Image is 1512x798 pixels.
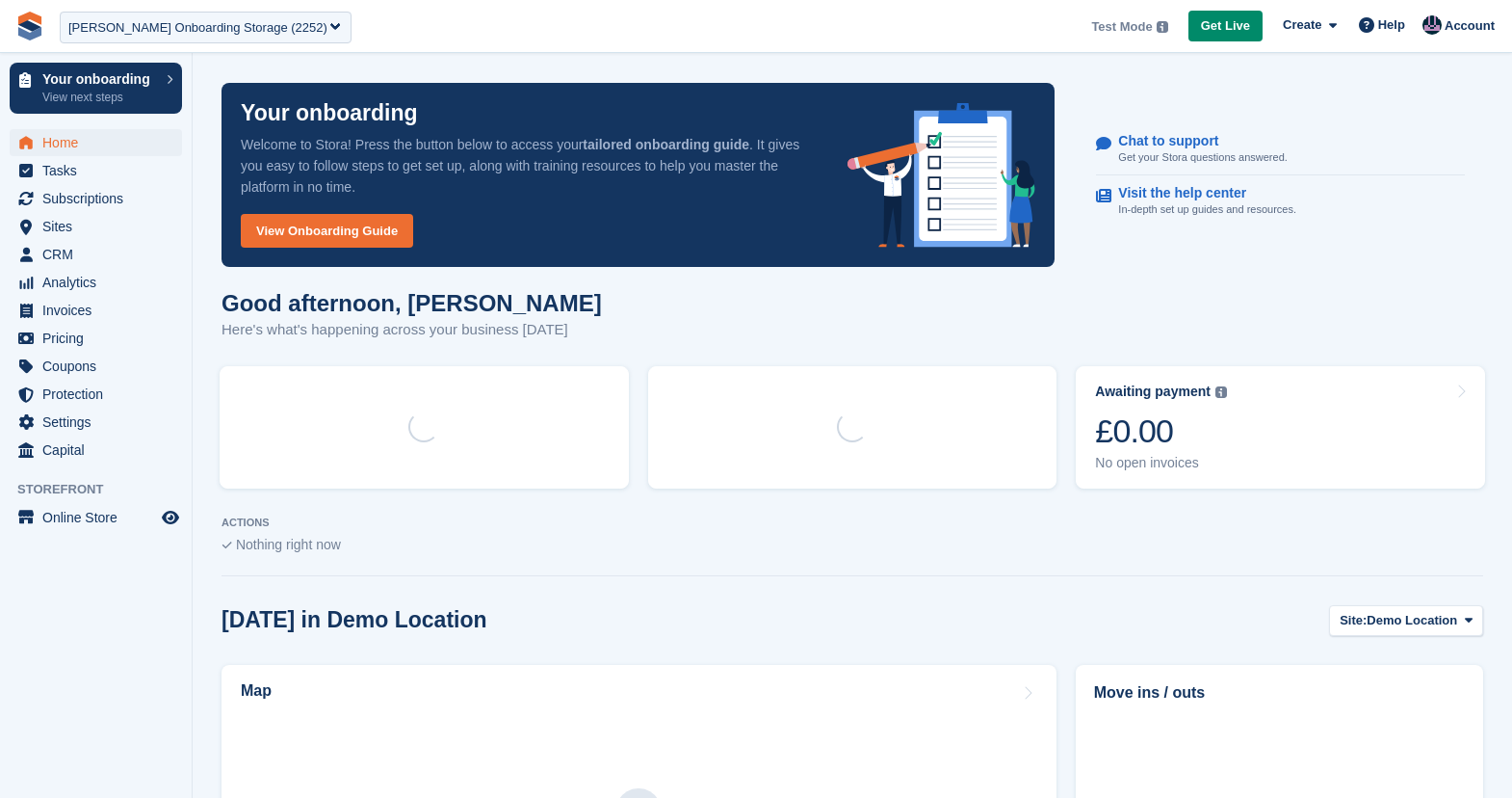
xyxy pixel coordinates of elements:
[222,319,602,341] p: Here's what's happening across your business [DATE]
[1095,384,1211,400] div: Awaiting payment
[1367,611,1457,630] span: Demo Location
[42,89,157,106] p: View next steps
[10,213,182,240] a: menu
[10,157,182,184] a: menu
[1118,149,1287,166] p: Get your Stora questions answered.
[1091,17,1152,37] span: Test Mode
[10,437,182,464] a: menu
[1422,15,1442,35] img: Oliver Bruce
[42,437,158,464] span: Capital
[1445,16,1495,36] span: Account
[42,157,158,184] span: Tasks
[10,297,182,324] a: menu
[42,213,158,240] span: Sites
[1215,386,1227,398] img: icon-info-grey-7440780725fd019a000dd9b08b2336e03edf1995a4989e88bcd33f0948082b44.svg
[241,682,272,700] h2: Map
[42,297,158,324] span: Invoices
[10,381,182,408] a: menu
[241,102,418,124] p: Your onboarding
[222,517,1483,529] p: ACTIONS
[42,353,158,380] span: Coupons
[1096,175,1465,227] a: Visit the help center In-depth set up guides and resources.
[847,103,1036,248] img: onboarding-info-6c161a55d2c0e0a8cae90662b2fe09162a5109e8cc188191df67fb4f79e88e88.svg
[10,129,182,156] a: menu
[222,607,487,633] h2: [DATE] in Demo Location
[222,542,232,549] img: blank_slate_check_icon-ba018cac091ee9be17c0a81a6c232d5eb81de652e7a59be601be346b1b6ddf79.svg
[1096,123,1465,176] a: Chat to support Get your Stora questions answered.
[241,134,817,198] p: Welcome to Stora! Press the button below to access your . It gives you easy to follow steps to ge...
[10,504,182,531] a: menu
[10,241,182,268] a: menu
[68,18,327,38] div: [PERSON_NAME] Onboarding Storage (2252)
[42,409,158,436] span: Settings
[1118,133,1271,149] p: Chat to support
[42,504,158,531] span: Online Store
[10,325,182,352] a: menu
[42,129,158,156] span: Home
[1095,455,1227,471] div: No open invoices
[42,72,157,86] p: Your onboarding
[17,480,192,499] span: Storefront
[42,241,158,268] span: CRM
[159,506,182,529] a: Preview store
[1118,201,1296,218] p: In-depth set up guides and resources.
[1283,15,1321,35] span: Create
[42,269,158,296] span: Analytics
[42,381,158,408] span: Protection
[1378,15,1405,35] span: Help
[42,325,158,352] span: Pricing
[10,185,182,212] a: menu
[1340,611,1367,630] span: Site:
[222,290,602,316] h1: Good afternoon, [PERSON_NAME]
[241,214,413,248] a: View Onboarding Guide
[1094,681,1465,705] h2: Move ins / outs
[10,353,182,380] a: menu
[15,12,44,40] img: stora-icon-8386f47178a22dfd0bd8f6a31ec36ba5ce8667c1dd55bd0f319d3a0aa187defe.svg
[1076,366,1485,489] a: Awaiting payment £0.00 No open invoices
[1329,605,1483,637] button: Site: Demo Location
[1188,11,1263,42] a: Get Live
[10,409,182,436] a: menu
[1095,412,1227,451] div: £0.00
[42,185,158,212] span: Subscriptions
[1157,21,1168,33] img: icon-info-grey-7440780725fd019a000dd9b08b2336e03edf1995a4989e88bcd33f0948082b44.svg
[236,537,341,552] span: Nothing right now
[1118,185,1281,201] p: Visit the help center
[10,269,182,296] a: menu
[10,63,182,114] a: Your onboarding View next steps
[583,137,749,152] strong: tailored onboarding guide
[1201,16,1250,36] span: Get Live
